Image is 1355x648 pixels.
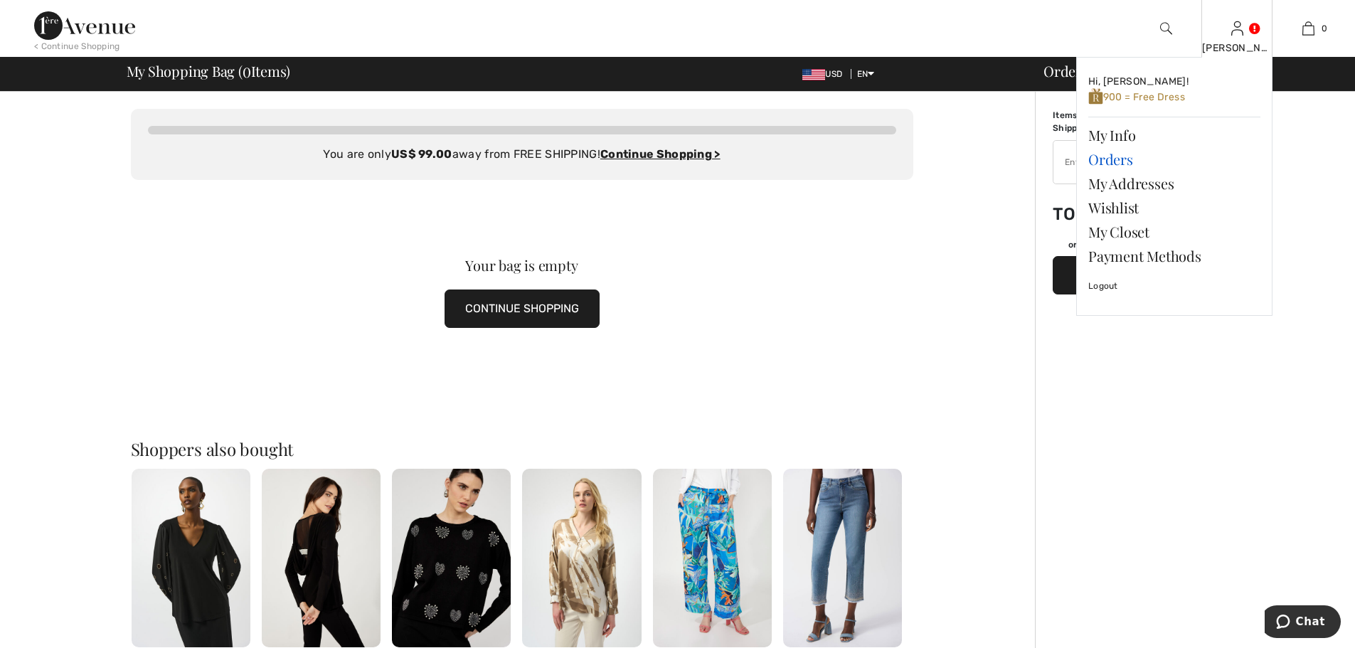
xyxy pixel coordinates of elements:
[1322,22,1327,35] span: 0
[1088,91,1185,103] span: 900 = Free Dress
[1088,123,1260,147] a: My Info
[1053,141,1226,184] input: Promo code
[653,469,772,647] img: Relaxed Floral Trousers Style 25684
[262,469,381,647] img: Hip-Length Chic Pullover Style 254025
[1053,122,1137,134] td: Shipping
[1053,190,1137,238] td: Total
[1053,256,1266,294] button: Proceed to Summary
[148,146,896,163] div: You are only away from FREE SHIPPING!
[127,64,291,78] span: My Shopping Bag ( Items)
[1273,20,1343,37] a: 0
[783,469,902,647] img: High-Waisted Ankle-Length Jeans Style 251956
[1202,41,1272,55] div: [PERSON_NAME]
[522,469,641,647] img: V-Neck Zipper Casual Top Style 254193
[857,69,875,79] span: EN
[1302,20,1314,37] img: My Bag
[1088,220,1260,244] a: My Closet
[243,60,251,79] span: 0
[132,469,250,647] img: Pullover with Jewel Embellishment Style 253084
[802,69,848,79] span: USD
[1088,69,1260,111] a: Hi, [PERSON_NAME]! 900 = Free Dress
[1088,171,1260,196] a: My Addresses
[391,147,452,161] strong: US$ 99.00
[1088,75,1189,87] span: Hi, [PERSON_NAME]!
[1088,244,1260,268] a: Payment Methods
[1088,268,1260,304] a: Logout
[392,469,511,647] img: Casual Heart Pullover Style 253844
[34,11,135,40] img: 1ère Avenue
[600,147,721,161] a: Continue Shopping >
[131,440,913,457] h2: Shoppers also bought
[445,290,600,328] button: CONTINUE SHOPPING
[1160,20,1172,37] img: search the website
[1026,64,1346,78] div: Order Summary
[1053,109,1137,122] td: Items ( )
[1053,238,1266,256] div: or 4 payments ofUS$ 3.74withSezzle Click to learn more about Sezzle
[1088,196,1260,220] a: Wishlist
[34,40,120,53] div: < Continue Shopping
[802,69,825,80] img: US Dollar
[1088,147,1260,171] a: Orders
[1265,605,1341,641] iframe: Opens a widget where you can chat to one of our agents
[1088,87,1103,105] img: loyalty_logo_r.svg
[1231,20,1243,37] img: My Info
[170,258,874,272] div: Your bag is empty
[1231,21,1243,35] a: Sign In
